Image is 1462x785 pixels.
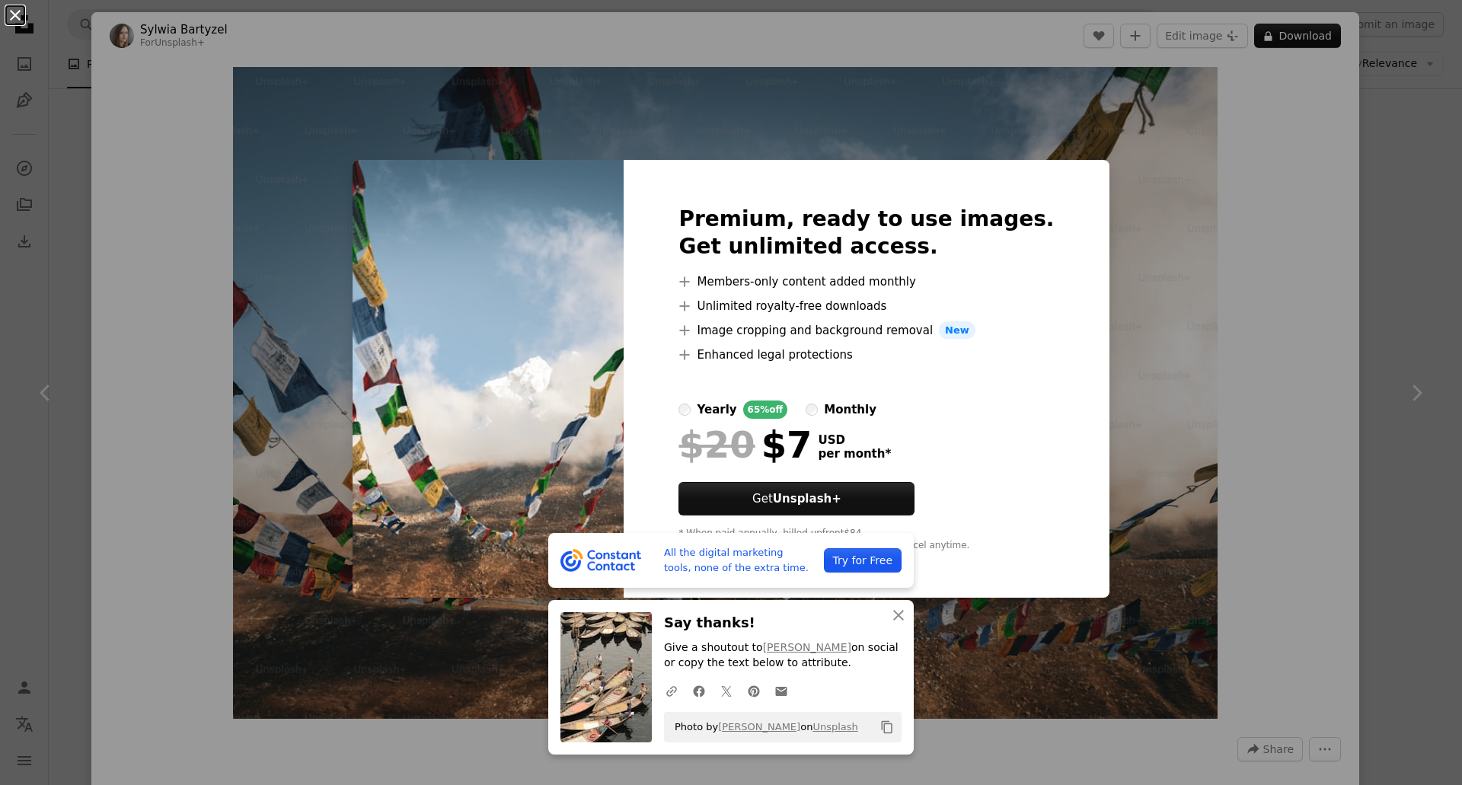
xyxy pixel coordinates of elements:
a: Share over email [768,675,795,706]
div: monthly [824,400,876,419]
li: Unlimited royalty-free downloads [678,297,1054,315]
span: Photo by on [667,715,858,739]
p: Give a shoutout to on social or copy the text below to attribute. [664,640,902,671]
h3: Say thanks! [664,612,902,634]
a: [PERSON_NAME] [718,721,800,732]
strong: Unsplash+ [773,492,841,506]
li: Enhanced legal protections [678,346,1054,364]
a: Share on Facebook [685,675,713,706]
span: $20 [678,425,755,464]
div: 65% off [743,400,788,419]
input: yearly65%off [678,404,691,416]
span: New [939,321,975,340]
h2: Premium, ready to use images. Get unlimited access. [678,206,1054,260]
li: Members-only content added monthly [678,273,1054,291]
span: per month * [818,447,891,461]
button: GetUnsplash+ [678,482,915,515]
a: Unsplash [812,721,857,732]
button: Copy to clipboard [874,714,900,740]
span: All the digital marketing tools, none of the extra time. [664,545,812,576]
a: [PERSON_NAME] [763,641,851,653]
div: * When paid annually, billed upfront $84 Taxes where applicable. Renews automatically. Cancel any... [678,528,1054,552]
div: yearly [697,400,736,419]
img: file-1643061002856-0f96dc078c63image [560,549,642,572]
a: Share on Pinterest [740,675,768,706]
a: All the digital marketing tools, none of the extra time.Try for Free [548,533,914,588]
a: Share on Twitter [713,675,740,706]
span: USD [818,433,891,447]
div: $7 [678,425,812,464]
input: monthly [806,404,818,416]
div: Try for Free [824,548,902,573]
li: Image cropping and background removal [678,321,1054,340]
img: premium_photo-1692976235042-32bc7f884c79 [353,160,624,598]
